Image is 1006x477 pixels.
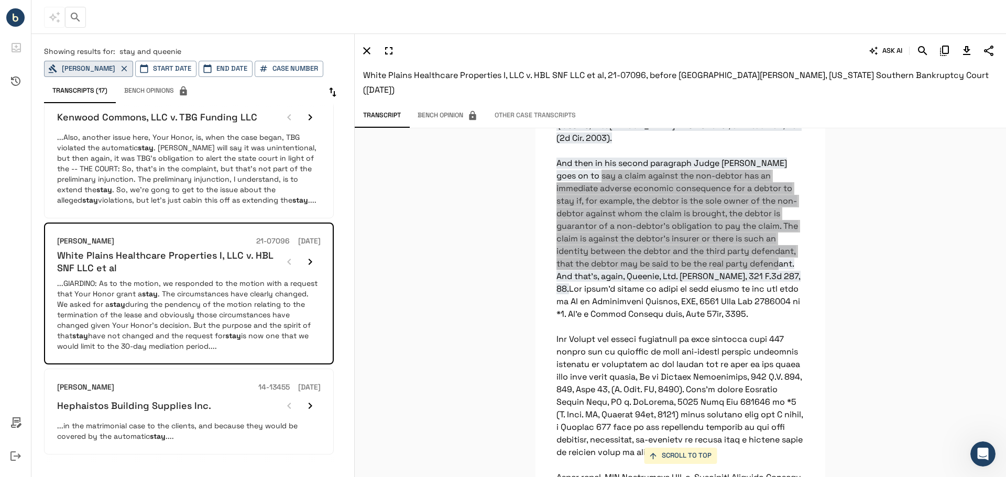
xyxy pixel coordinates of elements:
[409,106,486,126] span: This feature has been disabled by your account admin.
[57,400,211,412] h6: Hephaistos Building Supplies Inc.
[57,278,321,351] p: ...GIARDINO: As to the motion, we responded to the motion with a request that Your Honor grant a ...
[258,382,290,393] h6: 14-13455
[355,106,409,126] button: Transcript
[82,195,98,205] em: stay
[96,185,112,194] em: stay
[44,61,133,77] button: [PERSON_NAME]
[124,86,189,96] span: Bench Opinions
[142,289,158,298] em: stay
[418,110,478,121] span: Bench Opinion
[914,42,932,60] button: Search
[57,132,321,205] p: ...Also, another issue here, Your Honor, is, when the case began, TBG violated the automatic . [P...
[225,331,241,340] em: stay
[199,61,253,77] button: End Date
[256,236,290,247] h6: 21-07096
[44,81,116,101] button: Transcripts (17)
[57,249,279,274] h6: White Plains Healthcare Properties I, LLC v. HBL SNF LLC et al
[44,7,65,28] span: This feature has been disabled by your account admin.
[57,382,114,393] h6: [PERSON_NAME]
[119,47,181,56] span: stay and queenie
[57,111,257,123] h6: Kenwood Commons, LLC v. TBG Funding LLC
[867,42,905,60] button: ASK AI
[486,106,584,126] button: Other Case Transcripts
[644,448,717,464] button: SCROLL TO TOP
[135,61,196,77] button: Start Date
[298,382,321,393] h6: [DATE]
[57,236,114,247] h6: [PERSON_NAME]
[150,431,166,441] em: stay
[936,42,954,60] button: Copy Citation
[363,70,989,95] span: White Plains Healthcare Properties I, LLC v. HBL SNF LLC et al, 21-07096, before [GEOGRAPHIC_DATA...
[138,143,154,152] em: stay
[116,81,197,101] span: This feature has been disabled by your account admin.
[292,195,308,205] em: stay
[298,236,321,247] h6: [DATE]
[57,420,321,441] p: ...in the matrimonial case to the clients, and because they would be covered by the automatic ....
[556,158,801,294] span: And then in his second paragraph Judge [PERSON_NAME] goes on to say a claim against the non-debto...
[110,299,125,309] em: stay
[255,61,323,77] button: Case Number
[958,42,976,60] button: Download Transcript
[44,47,115,56] span: Showing results for:
[980,42,998,60] button: Share Transcript
[970,441,996,467] iframe: Intercom live chat
[72,331,88,340] em: stay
